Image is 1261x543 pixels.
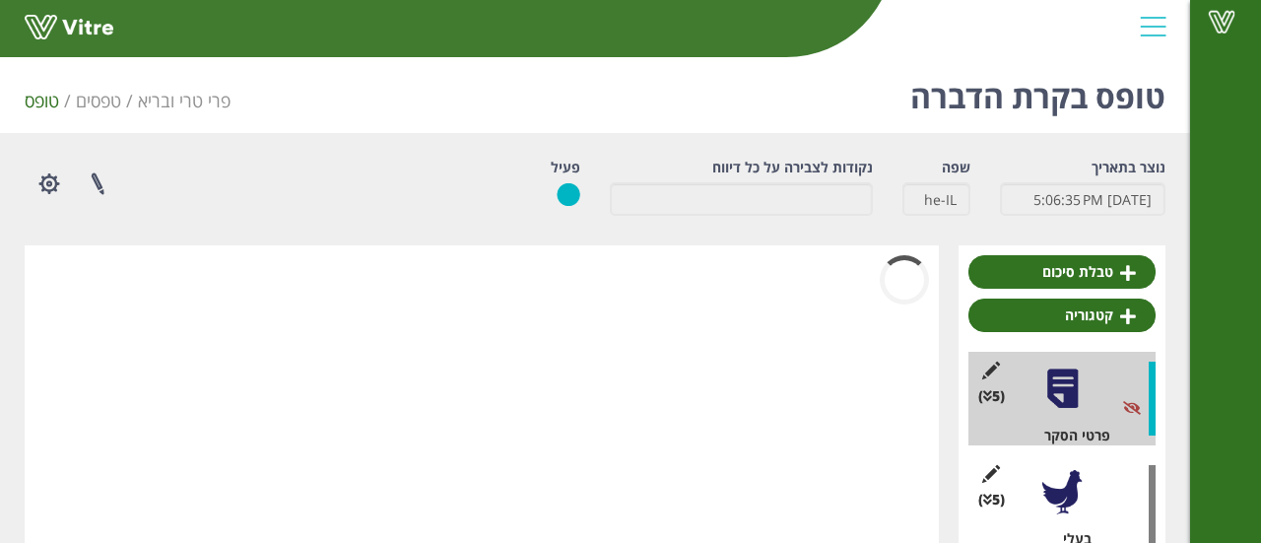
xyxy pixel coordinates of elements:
label: שפה [942,158,970,177]
h1: טופס בקרת הדברה [910,49,1165,133]
span: 408 [138,89,231,112]
span: (5 ) [978,490,1005,509]
li: טופס [25,89,76,114]
a: טבלת סיכום [968,255,1156,289]
img: yes [557,182,580,207]
div: פרטי הסקר [983,426,1156,445]
a: קטגוריה [968,299,1156,332]
a: טפסים [76,89,121,112]
label: נקודות לצבירה על כל דיווח [712,158,873,177]
label: פעיל [551,158,580,177]
span: (5 ) [978,386,1005,406]
label: נוצר בתאריך [1092,158,1165,177]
